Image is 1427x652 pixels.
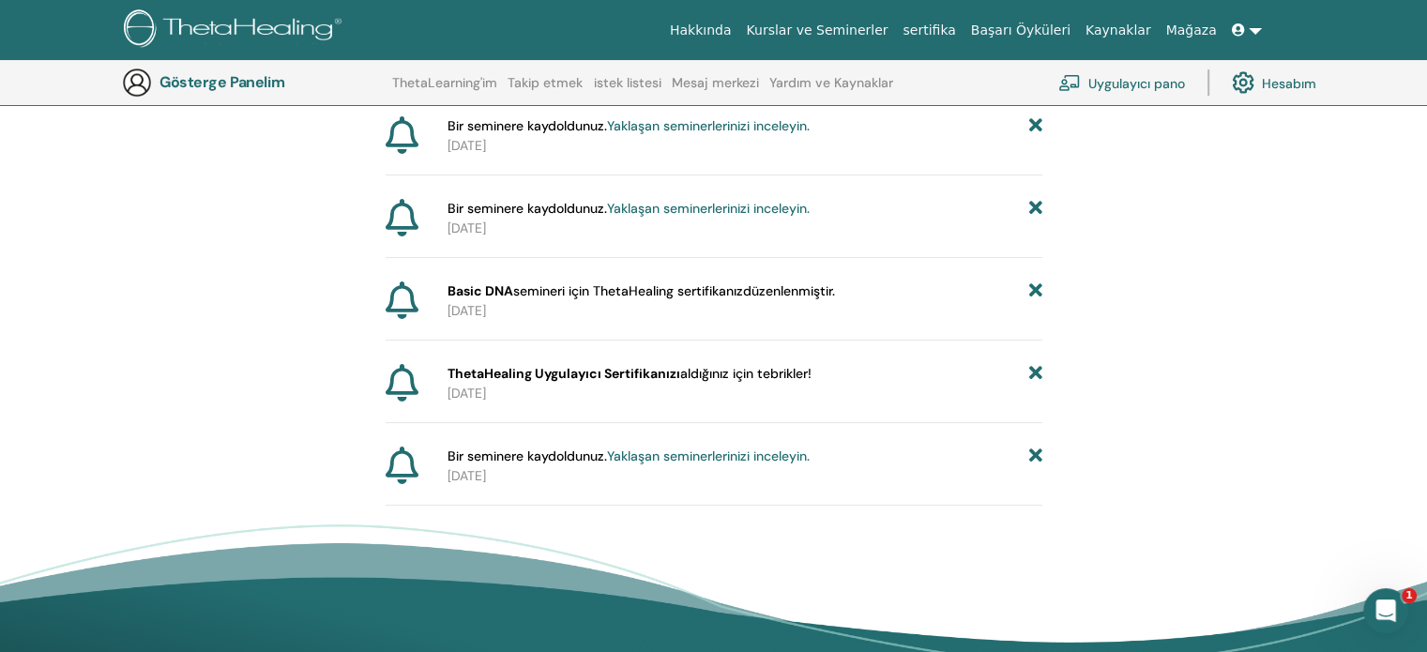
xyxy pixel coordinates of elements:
[680,365,808,382] font: aldığınız için tebrikler
[448,282,513,299] font: Basic DNA
[808,365,812,382] font: !
[672,74,759,91] font: Mesaj merkezi
[964,13,1078,48] a: Başarı Öyküleri
[1158,13,1223,48] a: Mağaza
[903,23,955,38] font: sertifika
[508,74,583,91] font: Takip etmek
[448,137,486,154] font: [DATE]
[1232,62,1316,103] a: Hesabım
[392,74,497,91] font: ThetaLearning'im
[971,23,1070,38] font: Başarı Öyküleri
[159,72,284,92] font: Gösterge Panelim
[1088,75,1185,92] font: Uygulayıcı pano
[448,200,607,217] font: Bir seminere kaydoldunuz.
[607,117,810,134] a: Yaklaşan seminerlerinizi inceleyin.
[508,75,583,105] a: Takip etmek
[448,117,607,134] font: Bir seminere kaydoldunuz.
[513,282,743,299] font: semineri için ThetaHealing sertifikanız
[746,23,888,38] font: Kurslar ve Seminerler
[1165,23,1216,38] font: Mağaza
[1078,13,1159,48] a: Kaynaklar
[1363,588,1408,633] iframe: Intercom canlı sohbet
[594,74,661,91] font: istek listesi
[743,282,835,299] font: düzenlenmiştir.
[607,447,810,464] a: Yaklaşan seminerlerinizi inceleyin.
[769,74,893,91] font: Yardım ve Kaynaklar
[738,13,895,48] a: Kurslar ve Seminerler
[1262,75,1316,92] font: Hesabım
[392,75,497,105] a: ThetaLearning'im
[1085,23,1151,38] font: Kaynaklar
[448,467,486,484] font: [DATE]
[670,23,732,38] font: Hakkında
[1058,74,1081,91] img: chalkboard-teacher.svg
[124,9,348,52] img: logo.png
[122,68,152,98] img: generic-user-icon.jpg
[1232,67,1254,99] img: cog.svg
[672,75,759,105] a: Mesaj merkezi
[448,447,607,464] font: Bir seminere kaydoldunuz.
[607,200,810,217] a: Yaklaşan seminerlerinizi inceleyin.
[895,13,963,48] a: sertifika
[594,75,661,105] a: istek listesi
[448,220,486,236] font: [DATE]
[769,75,893,105] a: Yardım ve Kaynaklar
[448,365,680,382] font: ThetaHealing Uygulayıcı Sertifikanızı
[662,13,739,48] a: Hakkında
[448,385,486,402] font: [DATE]
[1058,62,1185,103] a: Uygulayıcı pano
[1405,589,1413,601] font: 1
[448,302,486,319] font: [DATE]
